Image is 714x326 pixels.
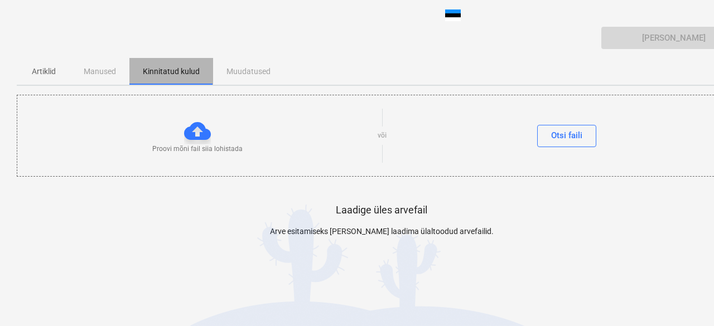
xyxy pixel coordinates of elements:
font: Kinnitatud kulud [143,67,200,76]
font: või [378,132,387,139]
font: Proovi mõni fail siia lohistada [152,145,243,153]
font: Artiklid [32,67,56,76]
font: Arve esitamiseks [PERSON_NAME] laadima ülaltoodud arvefailid. [270,227,494,236]
font: Laadige üles arvefail [336,204,427,216]
button: Otsi faili [537,125,596,147]
font: Otsi faili [551,130,582,140]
